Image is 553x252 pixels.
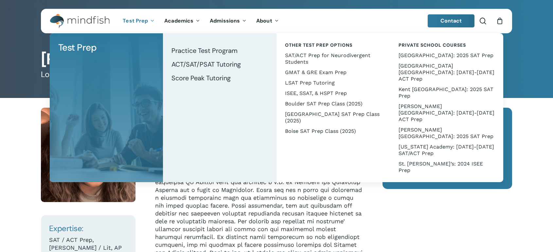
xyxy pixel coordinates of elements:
span: Contact [440,17,462,24]
img: Megan Hughes Head Shot [41,108,135,202]
a: About [251,18,284,24]
span: Admissions [210,17,240,24]
a: Other Test Prep Options [283,40,384,50]
nav: Main Menu [118,9,283,33]
span: Other Test Prep Options [285,42,352,48]
span: Private School Courses [399,42,466,48]
a: Private School Courses [397,40,497,50]
span: Test Prep [58,41,97,54]
a: Test Prep [118,18,159,24]
span: About [256,17,272,24]
h1: [PERSON_NAME] [41,51,512,67]
a: Academics [159,18,205,24]
header: Main Menu [41,9,512,33]
span: Location: DTC, Online [41,69,117,79]
span: Academics [164,17,193,24]
a: Admissions [205,18,251,24]
span: Test Prep [123,17,148,24]
a: Cart [496,17,503,24]
a: Test Prep [56,40,157,55]
a: Contact [428,14,475,27]
span: Expertise: [49,223,83,233]
iframe: Chatbot [405,204,544,243]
